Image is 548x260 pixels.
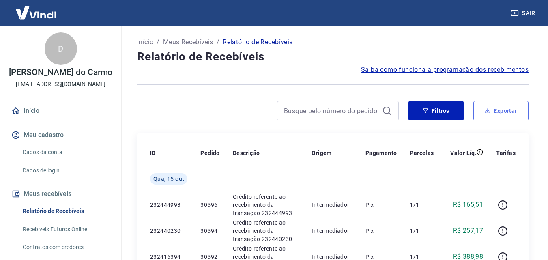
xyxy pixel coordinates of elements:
[200,149,219,157] p: Pedido
[10,185,112,203] button: Meus recebíveis
[312,149,331,157] p: Origem
[157,37,159,47] p: /
[16,80,105,88] p: [EMAIL_ADDRESS][DOMAIN_NAME]
[19,144,112,161] a: Dados da conta
[153,175,184,183] span: Qua, 15 out
[19,162,112,179] a: Dados de login
[137,37,153,47] a: Início
[473,101,529,120] button: Exportar
[408,101,464,120] button: Filtros
[223,37,292,47] p: Relatório de Recebíveis
[10,0,62,25] img: Vindi
[19,203,112,219] a: Relatório de Recebíveis
[217,37,219,47] p: /
[233,193,299,217] p: Crédito referente ao recebimento da transação 232444993
[284,105,379,117] input: Busque pelo número do pedido
[9,68,113,77] p: [PERSON_NAME] do Carmo
[10,126,112,144] button: Meu cadastro
[453,226,484,236] p: R$ 257,17
[150,149,156,157] p: ID
[453,200,484,210] p: R$ 165,51
[10,102,112,120] a: Início
[200,201,219,209] p: 30596
[137,49,529,65] h4: Relatório de Recebíveis
[410,149,434,157] p: Parcelas
[150,227,187,235] p: 232440230
[365,149,397,157] p: Pagamento
[361,65,529,75] a: Saiba como funciona a programação dos recebimentos
[233,219,299,243] p: Crédito referente ao recebimento da transação 232440230
[410,227,434,235] p: 1/1
[509,6,538,21] button: Sair
[312,227,352,235] p: Intermediador
[45,32,77,65] div: D
[163,37,213,47] a: Meus Recebíveis
[496,149,516,157] p: Tarifas
[200,227,219,235] p: 30594
[150,201,187,209] p: 232444993
[233,149,260,157] p: Descrição
[312,201,352,209] p: Intermediador
[365,201,397,209] p: Pix
[365,227,397,235] p: Pix
[19,239,112,256] a: Contratos com credores
[19,221,112,238] a: Recebíveis Futuros Online
[450,149,477,157] p: Valor Líq.
[410,201,434,209] p: 1/1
